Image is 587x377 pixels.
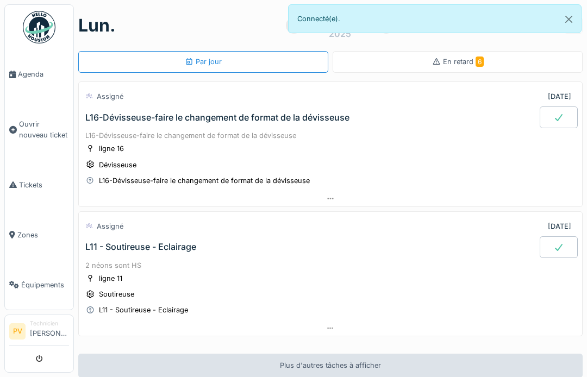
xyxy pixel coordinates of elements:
[19,180,69,190] span: Tickets
[99,160,136,170] div: Dévisseuse
[5,260,73,310] a: Équipements
[97,221,123,231] div: Assigné
[443,58,484,66] span: En retard
[85,242,196,252] div: L11 - Soutireuse - Eclairage
[99,289,134,299] div: Soutireuse
[476,56,484,67] span: 6
[21,280,69,290] span: Équipements
[78,354,583,377] div: Plus d'autres tâches à afficher
[99,175,310,186] div: L16-Dévisseuse-faire le changement de format de la dévisseuse
[23,11,55,43] img: Badge_color-CXgf-gQk.svg
[185,56,222,67] div: Par jour
[5,99,73,160] a: Ouvrir nouveau ticket
[30,319,69,343] li: [PERSON_NAME]
[85,112,349,123] div: L16-Dévisseuse-faire le changement de format de la dévisseuse
[97,91,123,102] div: Assigné
[30,319,69,328] div: Technicien
[19,119,69,140] span: Ouvrir nouveau ticket
[9,323,26,340] li: PV
[85,130,576,141] div: L16-Dévisseuse-faire le changement de format de la dévisseuse
[557,5,581,34] button: Close
[548,91,571,102] div: [DATE]
[548,221,571,231] div: [DATE]
[5,210,73,260] a: Zones
[78,15,116,36] h1: lun.
[329,27,351,40] div: 2025
[99,273,122,284] div: ligne 11
[85,260,576,271] div: 2 néons sont HS
[99,143,124,154] div: ligne 16
[5,49,73,99] a: Agenda
[17,230,69,240] span: Zones
[99,305,188,315] div: L11 - Soutireuse - Eclairage
[5,160,73,210] a: Tickets
[18,69,69,79] span: Agenda
[9,319,69,345] a: PV Technicien[PERSON_NAME]
[288,4,582,33] div: Connecté(e).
